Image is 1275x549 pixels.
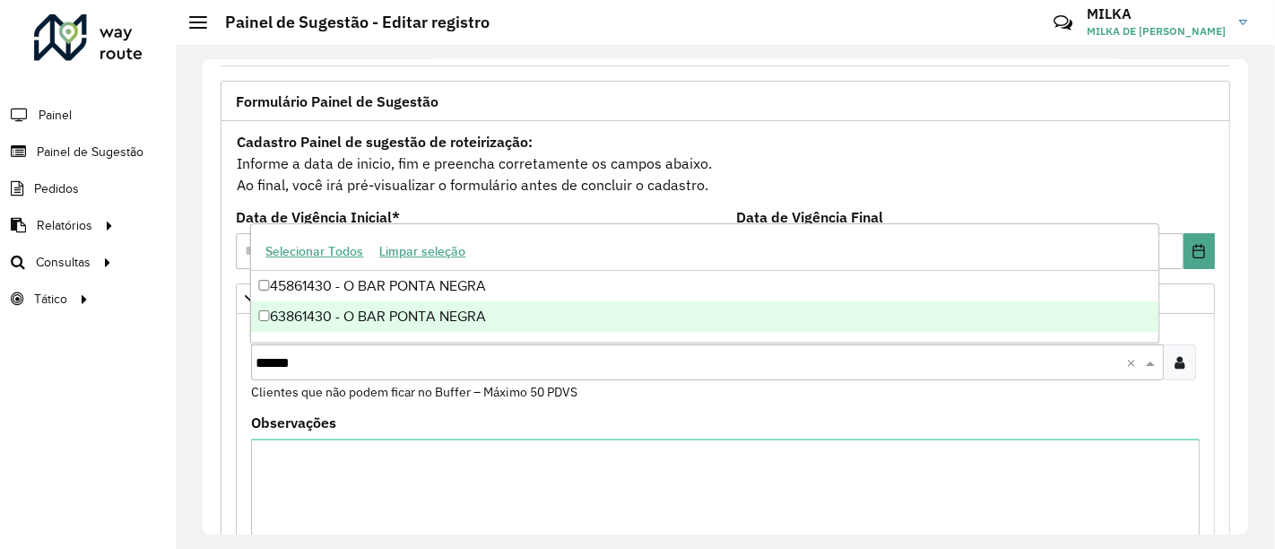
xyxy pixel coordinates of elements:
label: Observações [251,412,336,433]
span: Consultas [36,253,91,272]
h3: MILKA [1087,5,1226,22]
label: Data de Vigência Final [736,206,883,228]
div: 45861430 - O BAR PONTA NEGRA [251,271,1158,301]
button: Limpar seleção [371,238,473,266]
h2: Painel de Sugestão - Editar registro [207,13,490,32]
span: Clear all [1126,352,1141,373]
ng-dropdown-panel: Options list [250,223,1158,343]
span: MILKA DE [PERSON_NAME] [1087,23,1226,39]
span: Painel [39,106,72,125]
label: Data de Vigência Inicial [236,206,400,228]
a: Contato Rápido [1044,4,1082,42]
span: Tático [34,290,67,309]
button: Choose Date [1184,233,1215,269]
div: Informe a data de inicio, fim e preencha corretamente os campos abaixo. Ao final, você irá pré-vi... [236,130,1215,196]
span: Relatórios [37,216,92,235]
div: 63861430 - O BAR PONTA NEGRA [251,301,1158,332]
strong: Cadastro Painel de sugestão de roteirização: [237,133,533,151]
span: Formulário Painel de Sugestão [236,94,438,109]
span: Painel de Sugestão [37,143,143,161]
span: Pedidos [34,179,79,198]
small: Clientes que não podem ficar no Buffer – Máximo 50 PDVS [251,384,577,400]
a: Priorizar Cliente - Não podem ficar no buffer [236,283,1215,314]
button: Selecionar Todos [257,238,371,266]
